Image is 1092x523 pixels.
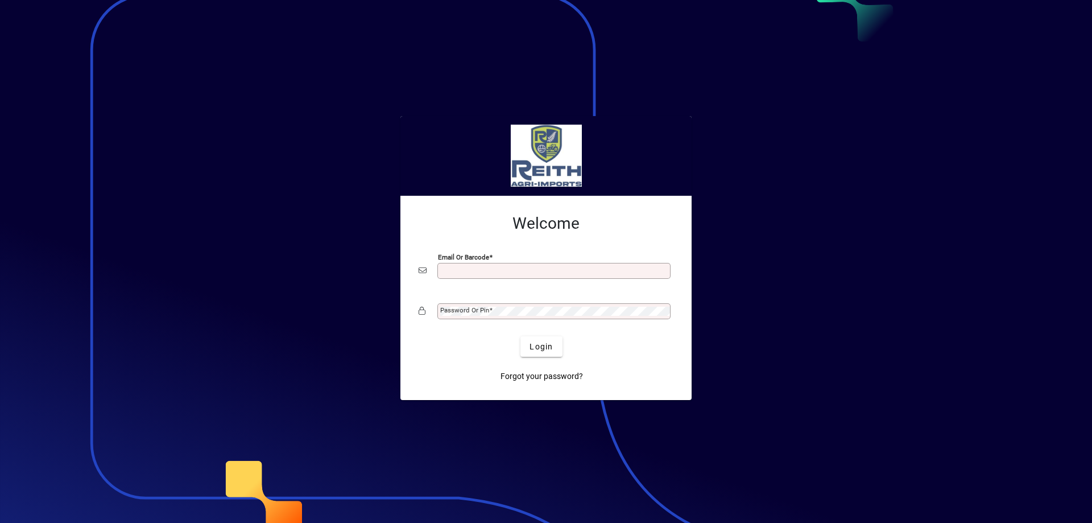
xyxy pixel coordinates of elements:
mat-label: Password or Pin [440,306,489,314]
h2: Welcome [419,214,673,233]
span: Forgot your password? [500,370,583,382]
mat-label: Email or Barcode [438,253,489,261]
button: Login [520,336,562,357]
a: Forgot your password? [496,366,588,386]
span: Login [530,341,553,353]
